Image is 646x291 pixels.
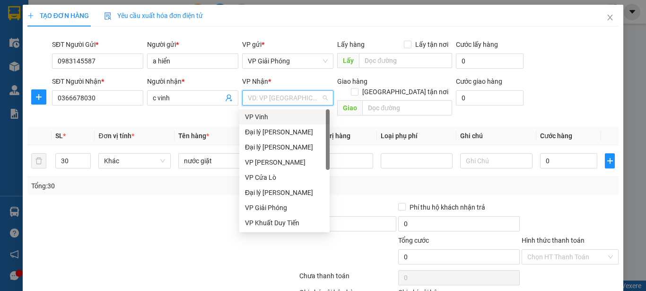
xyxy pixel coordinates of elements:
b: GỬI : VP Giải Phóng [12,69,126,84]
span: TẠO ĐƠN HÀNG [27,12,89,19]
span: [GEOGRAPHIC_DATA] tận nơi [358,87,452,97]
li: Hotline: 02386655777, 02462925925, 0944789456 [88,35,395,47]
span: Cước hàng [540,132,572,140]
div: VP Vinh [239,109,330,124]
span: plus [605,157,614,165]
span: SL [55,132,63,140]
div: Đại lý [PERSON_NAME] [245,142,324,152]
button: plus [31,89,46,105]
input: 0 [315,153,373,168]
div: Đại lý Hoàng Mai [239,185,330,200]
span: Lấy tận nơi [411,39,452,50]
div: VP [PERSON_NAME] [245,157,324,168]
input: Cước lấy hàng [456,53,524,69]
div: Chưa thanh toán [298,271,397,287]
label: Cước lấy hàng [456,41,498,48]
span: Lấy [337,53,359,68]
span: Đơn vị tính [98,132,134,140]
span: Lấy hàng [337,41,365,48]
div: VP Giải Phóng [239,200,330,215]
input: VD: Bàn, Ghế [178,153,250,168]
div: Người gửi [147,39,238,50]
div: SĐT Người Nhận [52,76,143,87]
th: Ghi chú [456,127,536,145]
li: [PERSON_NAME], [PERSON_NAME] [88,23,395,35]
button: delete [31,153,46,168]
label: Cước giao hàng [456,78,502,85]
input: Dọc đường [362,100,452,115]
span: Khác [104,154,165,168]
div: VP Chu Văn An [239,155,330,170]
span: close [606,14,614,21]
span: Giao [337,100,362,115]
div: Người nhận [147,76,238,87]
img: icon [104,12,112,20]
div: Tổng: 30 [31,181,250,191]
span: Giá trị hàng [315,132,350,140]
input: Dọc đường [359,53,452,68]
input: Ghi Chú [460,153,532,168]
div: VP Vinh [245,112,324,122]
div: Đại lý [PERSON_NAME] [245,127,324,137]
span: Tổng cước [398,237,429,244]
img: logo.jpg [12,12,59,59]
div: VP Khuất Duy Tiến [245,218,324,228]
button: plus [605,153,615,168]
div: SĐT Người Gửi [52,39,143,50]
div: VP Cửa Lò [245,172,324,183]
div: VP Giải Phóng [245,203,324,213]
div: Đại lý Nghi Hải [239,140,330,155]
span: Phí thu hộ khách nhận trả [406,202,489,212]
div: VP Cửa Lò [239,170,330,185]
span: plus [27,12,34,19]
div: Đại lý [PERSON_NAME] [245,187,324,198]
span: VP Giải Phóng [248,54,328,68]
th: Loại phụ phí [377,127,456,145]
label: Hình thức thanh toán [522,237,585,244]
div: Đại lý Quán Hành [239,124,330,140]
span: Giao hàng [337,78,367,85]
span: Tên hàng [178,132,209,140]
span: VP Nhận [242,78,268,85]
span: plus [32,93,46,101]
div: VP gửi [242,39,333,50]
div: VP Khuất Duy Tiến [239,215,330,230]
span: Yêu cầu xuất hóa đơn điện tử [104,12,203,19]
button: Close [597,5,623,31]
input: Cước giao hàng [456,90,524,106]
span: user-add [225,94,233,102]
